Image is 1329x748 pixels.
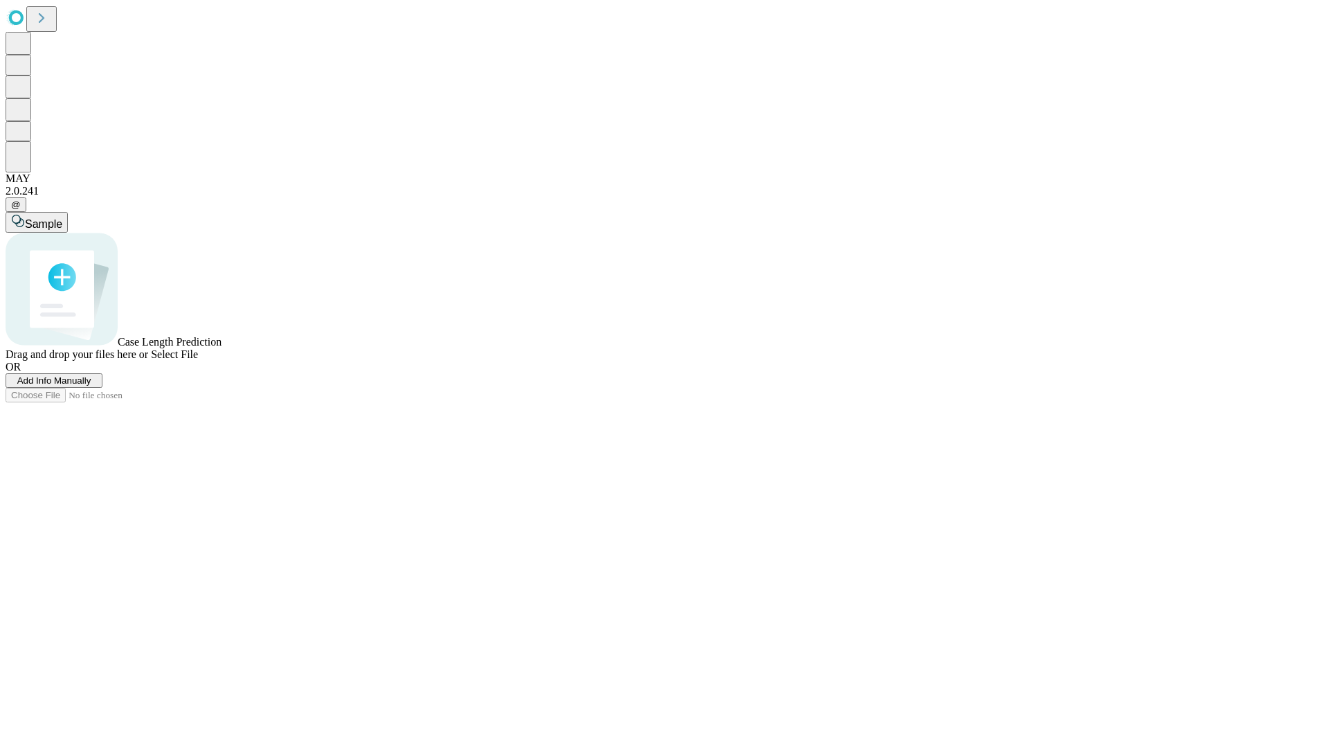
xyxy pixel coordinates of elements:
button: Add Info Manually [6,373,102,388]
span: Sample [25,218,62,230]
div: 2.0.241 [6,185,1323,197]
span: Drag and drop your files here or [6,348,148,360]
span: @ [11,199,21,210]
button: Sample [6,212,68,233]
button: @ [6,197,26,212]
span: Select File [151,348,198,360]
span: OR [6,361,21,373]
span: Add Info Manually [17,375,91,386]
div: MAY [6,172,1323,185]
span: Case Length Prediction [118,336,221,348]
